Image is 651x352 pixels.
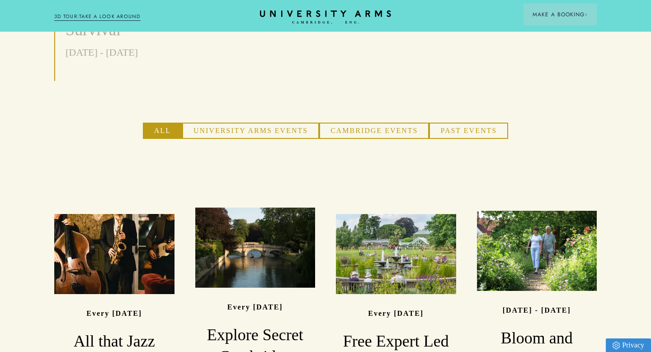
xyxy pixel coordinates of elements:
[429,123,508,139] button: Past Events
[182,123,319,139] button: University Arms Events
[66,44,242,60] p: [DATE] - [DATE]
[524,4,597,25] button: Make a BookingArrow icon
[54,13,141,21] a: 3D TOUR:TAKE A LOOK AROUND
[533,10,588,19] span: Make a Booking
[503,306,571,314] p: [DATE] - [DATE]
[319,123,429,139] button: Cambridge Events
[613,342,620,349] img: Privacy
[86,309,142,317] p: Every [DATE]
[368,309,424,317] p: Every [DATE]
[585,13,588,16] img: Arrow icon
[227,303,283,311] p: Every [DATE]
[260,10,391,24] a: Home
[606,338,651,352] a: Privacy
[143,123,182,139] button: All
